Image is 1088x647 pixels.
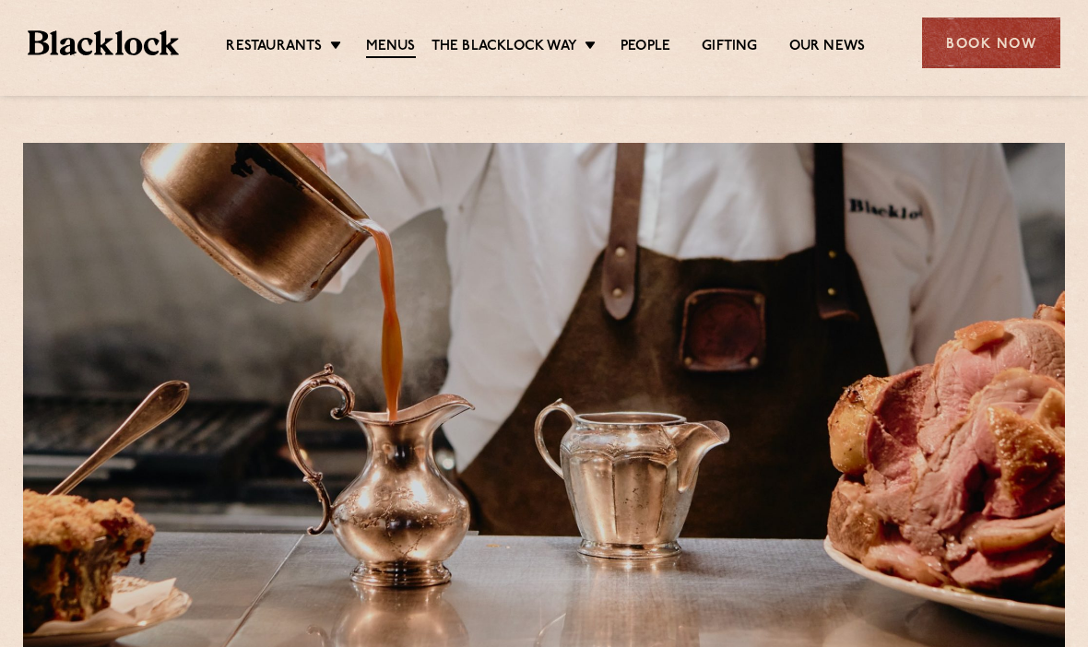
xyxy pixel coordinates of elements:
img: BL_Textured_Logo-footer-cropped.svg [28,30,179,56]
a: Gifting [702,38,757,56]
a: Restaurants [226,38,322,56]
a: Menus [366,38,416,58]
a: Our News [789,38,866,56]
div: Book Now [922,18,1060,68]
a: People [621,38,670,56]
a: The Blacklock Way [432,38,577,56]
